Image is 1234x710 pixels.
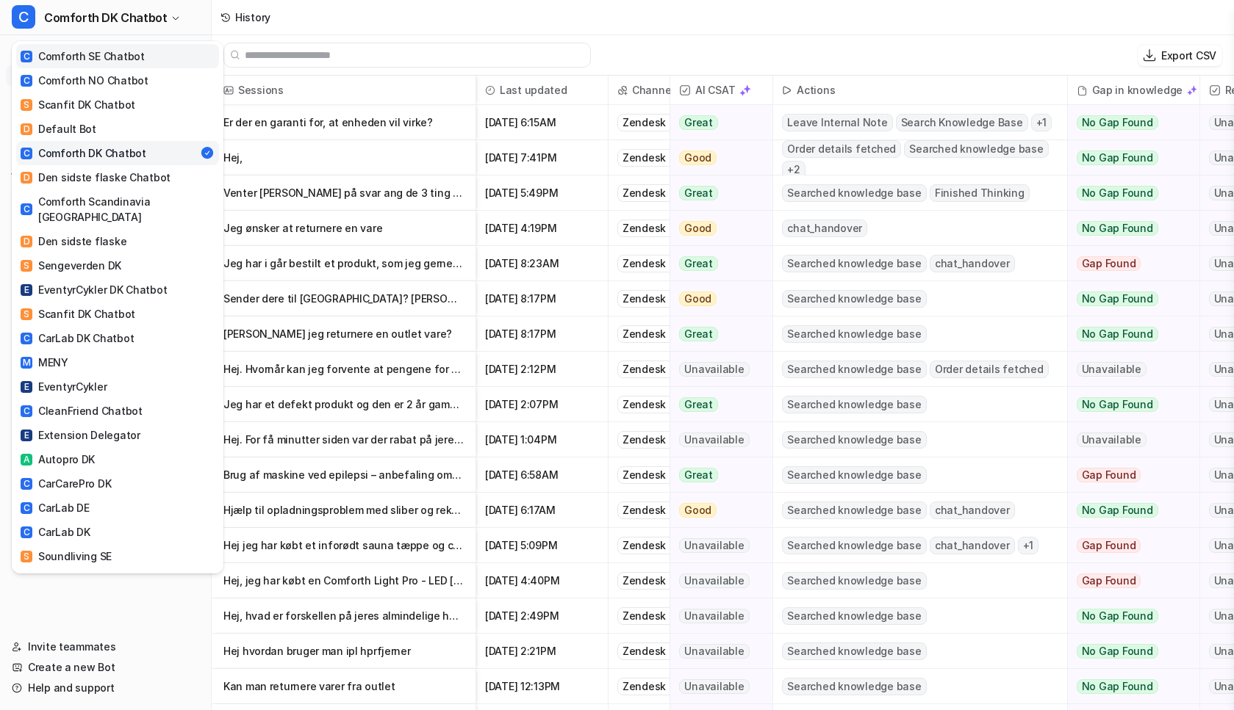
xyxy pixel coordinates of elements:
span: C [21,203,32,215]
div: Soundliving SE [21,548,112,564]
span: C [21,333,32,344]
div: EventyrCykler DK Chatbot [21,282,167,297]
div: Comforth NO Chatbot [21,73,148,88]
span: C [21,478,32,490]
span: C [21,75,32,87]
span: S [21,99,32,111]
div: Default Bot [21,121,96,137]
div: Comforth DK Chatbot [21,145,146,161]
span: S [21,551,32,562]
span: C [21,148,32,159]
div: Den sidste flaske [21,233,126,249]
div: Extension Delegator [21,427,140,443]
div: Den sidste flaske Chatbot [21,170,171,185]
div: EventyrCykler [21,379,107,394]
div: CarLab DK [21,524,90,540]
div: Comforth Scandinavia [GEOGRAPHIC_DATA] [21,194,215,225]
div: Scanfit DK Chatbot [21,306,135,322]
span: A [21,454,32,466]
span: E [21,381,32,393]
div: MENY [21,355,68,370]
div: CarLab DK Chatbot [21,330,134,346]
div: CarLab DE [21,500,89,515]
span: M [21,357,32,369]
span: D [21,172,32,184]
span: C [21,405,32,417]
span: E [21,430,32,441]
span: Comforth DK Chatbot [44,7,167,28]
div: CComforth DK Chatbot [12,41,223,573]
div: CarCarePro DK [21,476,111,491]
span: C [12,5,35,29]
span: C [21,51,32,62]
span: D [21,123,32,135]
span: C [21,502,32,514]
div: Comforth SE Chatbot [21,48,145,64]
span: D [21,236,32,247]
span: S [21,308,32,320]
div: CleanFriend Chatbot [21,403,143,419]
div: Sengeverden DK [21,258,121,273]
div: CarLab SE [21,573,88,588]
div: Scanfit DK Chatbot [21,97,135,112]
div: Autopro DK [21,452,95,467]
span: S [21,260,32,272]
span: E [21,284,32,296]
span: C [21,526,32,538]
